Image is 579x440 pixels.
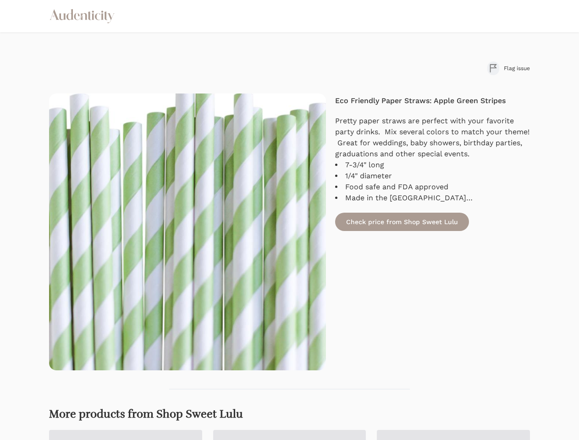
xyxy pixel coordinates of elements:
[335,181,530,192] li: Food safe and FDA approved
[335,159,530,170] li: 7-3/4" long
[335,170,530,181] li: 1/4" diameter
[335,115,530,159] p: Pretty paper straws are perfect with your favorite party drinks. Mix several colors to match your...
[49,408,530,421] h2: More products from Shop Sweet Lulu
[335,213,469,231] a: Check price from Shop Sweet Lulu
[49,93,326,370] img: Eco Friendly Paper Straws: Apple Green Stripes - Shop Sweet Lulu
[504,65,530,72] span: Flag issue
[487,61,530,75] button: Flag issue
[335,95,530,106] h4: Eco Friendly Paper Straws: Apple Green Stripes
[335,192,530,203] li: Made in the [GEOGRAPHIC_DATA]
